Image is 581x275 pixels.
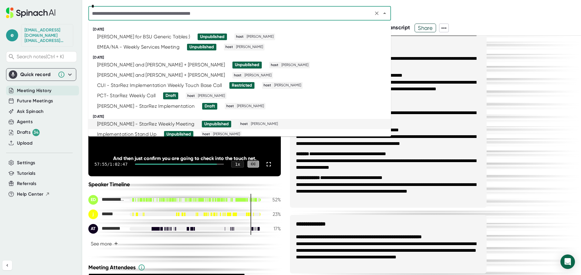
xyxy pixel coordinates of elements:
[250,121,279,127] span: [PERSON_NAME]
[20,72,55,78] div: Quick record
[266,211,281,217] div: 23 %
[97,72,225,78] div: [PERSON_NAME] and [PERSON_NAME] + [PERSON_NAME]
[263,83,272,88] span: host
[235,34,245,40] span: host
[200,34,225,40] div: Unpublished
[114,241,118,246] span: +
[235,62,259,68] div: Unpublished
[97,103,195,109] div: [PERSON_NAME] - StarRez Implementation
[166,93,176,98] div: Draft
[88,224,98,234] div: AT
[197,93,226,99] span: [PERSON_NAME]
[17,87,51,94] button: Meeting History
[88,264,282,271] div: Meeting Attendees
[17,108,44,115] button: Ask Spinach
[97,34,190,40] div: [PERSON_NAME] for BSU Generic Tables:)
[231,161,244,168] div: 1 x
[17,140,32,147] button: Upload
[94,162,128,167] div: 57:55 / 1:02:47
[93,27,391,32] div: [DATE]
[97,131,156,137] div: Implementation Stand Up
[205,104,215,109] div: Draft
[93,55,391,60] div: [DATE]
[186,93,196,99] span: host
[373,9,381,18] button: Clear
[17,180,36,187] button: Referrals
[88,181,281,188] div: Speaker Timeline
[88,195,98,205] div: ED
[32,129,40,136] div: 34
[97,44,179,50] div: EMEA/NA - Weekly Services Meeting
[246,34,274,40] span: [PERSON_NAME]
[384,24,410,32] button: Transcript
[266,197,281,203] div: 52 %
[88,195,125,205] div: Elijah Dotson
[266,226,281,232] div: 17 %
[239,121,249,127] span: host
[93,114,391,119] div: [DATE]
[273,83,302,88] span: [PERSON_NAME]
[244,73,272,78] span: [PERSON_NAME]
[9,69,74,81] div: Quick record
[97,82,222,88] div: CUI - StarRez Implementation Weekly Touch Base Call
[236,104,265,109] span: [PERSON_NAME]
[17,159,35,166] button: Settings
[202,132,211,137] span: host
[108,155,262,161] div: And then just confirm you are going to check into the touch net.
[189,44,214,50] div: Unpublished
[88,224,125,234] div: Anna Terry
[2,261,12,270] button: Collapse sidebar
[232,83,252,88] div: Restricted
[97,62,225,68] div: [PERSON_NAME] and [PERSON_NAME] + [PERSON_NAME]
[88,238,120,249] button: See more+
[204,121,229,127] div: Unpublished
[384,24,410,31] span: Transcript
[166,132,191,137] div: Unpublished
[17,191,50,198] button: Help Center
[281,62,309,68] span: [PERSON_NAME]
[415,23,436,33] span: Share
[25,27,70,43] div: edotson@starrez.com edotson@starrez.com
[248,161,259,168] div: CC
[17,129,40,136] div: Drafts
[225,104,235,109] span: host
[235,44,264,50] span: [PERSON_NAME]
[88,209,98,219] div: j
[415,24,436,32] button: Share
[97,121,194,127] div: [PERSON_NAME] - StarRez Weekly Meeting
[17,118,33,125] button: Agents
[380,9,389,18] button: Close
[560,254,575,269] div: Open Intercom Messenger
[233,73,242,78] span: host
[270,62,279,68] span: host
[17,191,44,198] span: Help Center
[212,132,241,137] span: [PERSON_NAME]
[17,170,35,177] button: Tutorials
[88,209,125,219] div: jhicks
[17,129,40,136] button: Drafts 34
[17,54,75,59] span: Search notes (Ctrl + K)
[225,44,234,50] span: host
[97,93,156,99] div: PCT- StarRez Weekly Call
[17,98,53,104] button: Future Meetings
[6,29,18,41] span: e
